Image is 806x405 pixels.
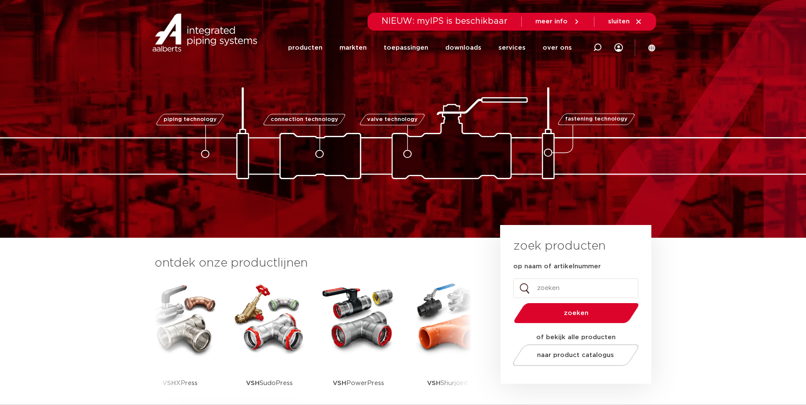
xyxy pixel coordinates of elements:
[543,31,572,64] a: over ons
[536,334,616,340] strong: of bekijk alle producten
[510,344,641,366] a: naar product catalogus
[246,380,260,386] strong: VSH
[382,17,508,25] span: NIEUW: myIPS is beschikbaar
[536,310,617,316] span: zoeken
[288,31,572,64] nav: Menu
[162,380,176,386] strong: VSH
[445,31,481,64] a: downloads
[427,380,441,386] strong: VSH
[535,18,568,25] span: meer info
[333,380,346,386] strong: VSH
[608,18,630,25] span: sluiten
[565,117,628,122] span: fastening technology
[513,262,601,271] label: op naam of artikelnummer
[537,352,614,358] span: naar product catalogus
[608,18,642,25] a: sluiten
[288,31,322,64] a: producten
[384,31,428,64] a: toepassingen
[164,117,217,122] span: piping technology
[270,117,338,122] span: connection technology
[513,278,638,298] input: zoeken
[155,255,472,272] h3: ontdek onze productlijnen
[339,31,367,64] a: markten
[513,238,605,255] h3: zoek producten
[535,18,580,25] a: meer info
[367,117,418,122] span: valve technology
[498,31,526,64] a: services
[510,302,642,324] button: zoeken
